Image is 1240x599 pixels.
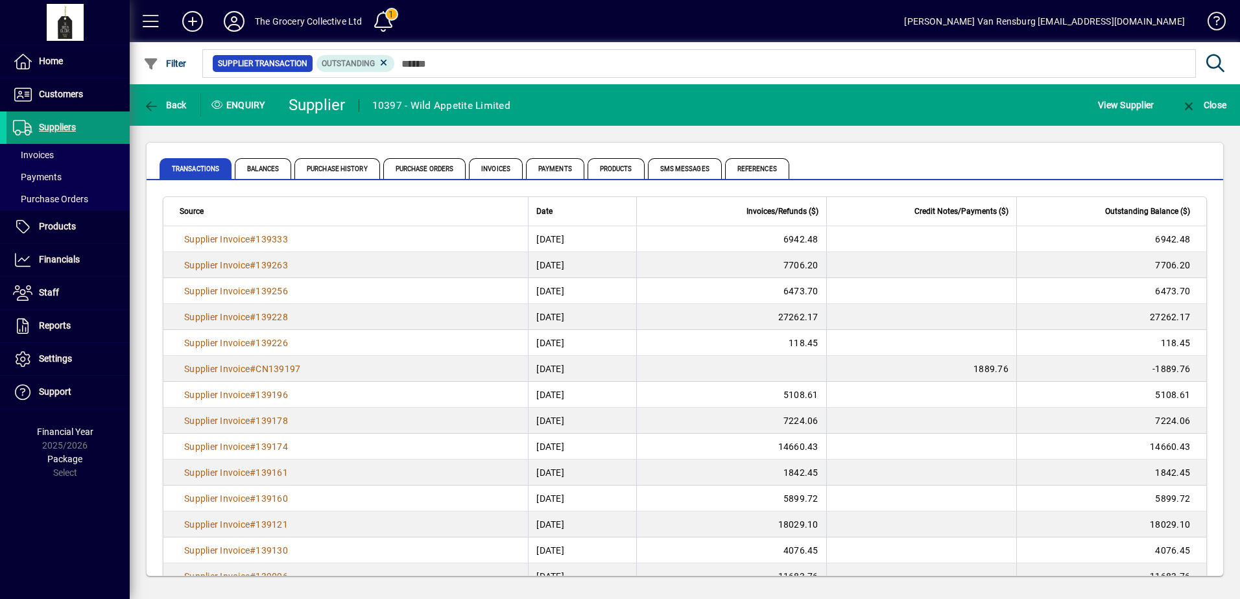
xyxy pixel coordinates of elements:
td: [DATE] [528,330,636,356]
span: # [250,467,256,478]
a: Purchase Orders [6,188,130,210]
td: [DATE] [528,563,636,589]
app-page-header-button: Back [130,93,201,117]
td: 1842.45 [636,460,826,486]
td: 5108.61 [636,382,826,408]
td: 18029.10 [636,511,826,537]
span: 139228 [256,312,288,322]
td: 6473.70 [636,278,826,304]
td: 7706.20 [1016,252,1206,278]
td: [DATE] [528,226,636,252]
span: Source [180,204,204,218]
span: Supplier Invoice [184,467,250,478]
span: # [250,416,256,426]
span: Supplier Invoice [184,416,250,426]
span: # [250,390,256,400]
a: Reports [6,310,130,342]
td: 7706.20 [636,252,826,278]
span: Payments [526,158,584,179]
a: Supplier Invoice#139130 [180,543,292,558]
td: 6942.48 [1016,226,1206,252]
a: Payments [6,166,130,188]
span: Supplier Invoice [184,493,250,504]
span: Purchase Orders [13,194,88,204]
mat-chip: Outstanding Status: Outstanding [316,55,395,72]
span: # [250,519,256,530]
span: 139256 [256,286,288,296]
a: Knowledge Base [1198,3,1224,45]
span: Purchase History [294,158,380,179]
span: Balances [235,158,291,179]
td: 5899.72 [636,486,826,511]
div: Enquiry [201,95,279,115]
td: 7224.06 [636,408,826,434]
td: 4076.45 [636,537,826,563]
div: 10397 - Wild Appetite Limited [372,95,510,116]
a: Staff [6,277,130,309]
span: # [250,493,256,504]
span: Date [536,204,553,218]
a: Support [6,376,130,408]
td: [DATE] [528,356,636,382]
span: Supplier Transaction [218,57,307,70]
span: Products [588,158,645,179]
a: Supplier Invoice#139228 [180,310,292,324]
a: Invoices [6,144,130,166]
span: # [250,260,256,270]
td: 18029.10 [1016,511,1206,537]
span: 139333 [256,234,288,244]
td: 5108.61 [1016,382,1206,408]
a: Supplier Invoice#139263 [180,258,292,272]
td: 7224.06 [1016,408,1206,434]
span: # [250,286,256,296]
span: 139121 [256,519,288,530]
a: Financials [6,244,130,276]
a: Products [6,211,130,243]
span: Close [1181,100,1226,110]
td: [DATE] [528,460,636,486]
td: 11683.76 [1016,563,1206,589]
td: [DATE] [528,278,636,304]
a: Supplier Invoice#139178 [180,414,292,428]
td: 6473.70 [1016,278,1206,304]
button: Add [172,10,213,33]
div: The Grocery Collective Ltd [255,11,363,32]
app-page-header-button: Close enquiry [1167,93,1240,117]
span: Supplier Invoice [184,338,250,348]
td: [DATE] [528,382,636,408]
a: Supplier Invoice#139160 [180,491,292,506]
a: Supplier Invoice#139121 [180,517,292,532]
a: Supplier Invoice#139256 [180,284,292,298]
span: 139096 [256,571,288,581]
span: Supplier Invoice [184,571,250,581]
td: [DATE] [528,537,636,563]
button: Back [140,93,190,117]
span: Supplier Invoice [184,286,250,296]
td: 118.45 [636,330,826,356]
button: Filter [140,52,190,75]
td: 11683.76 [636,563,826,589]
span: # [250,234,256,244]
a: Home [6,45,130,78]
a: Settings [6,343,130,375]
td: 1842.45 [1016,460,1206,486]
td: 5899.72 [1016,486,1206,511]
span: Products [39,221,76,231]
span: # [250,545,256,556]
span: Transactions [160,158,232,179]
span: 139161 [256,467,288,478]
span: Financials [39,254,80,264]
span: Credit Notes/Payments ($) [914,204,1008,218]
span: 139263 [256,260,288,270]
span: Financial Year [37,427,93,437]
td: 6942.48 [636,226,826,252]
span: # [250,571,256,581]
span: Outstanding [322,59,375,68]
a: Supplier Invoice#139096 [180,569,292,583]
span: # [250,364,256,374]
a: Supplier Invoice#139161 [180,465,292,480]
a: Supplier Invoice#139333 [180,232,292,246]
td: [DATE] [528,511,636,537]
span: Supplier Invoice [184,519,250,530]
td: 4076.45 [1016,537,1206,563]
